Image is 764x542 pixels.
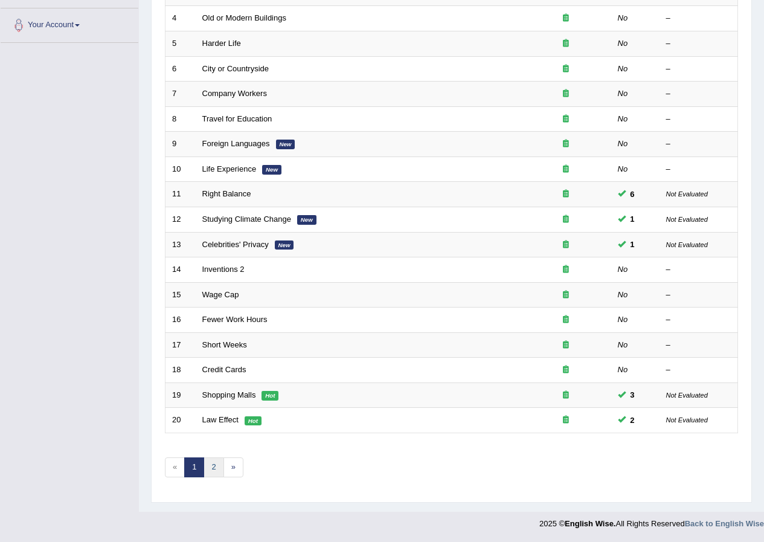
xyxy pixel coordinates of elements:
[202,340,247,349] a: Short Weeks
[165,106,196,132] td: 8
[202,215,291,224] a: Studying Climate Change
[204,457,223,477] a: 2
[245,416,262,426] em: Hot
[626,188,640,201] span: You can still take this question
[618,139,628,148] em: No
[165,6,196,31] td: 4
[527,214,605,225] div: Exam occurring question
[527,63,605,75] div: Exam occurring question
[202,39,241,48] a: Harder Life
[527,189,605,200] div: Exam occurring question
[527,239,605,251] div: Exam occurring question
[527,340,605,351] div: Exam occurring question
[202,189,251,198] a: Right Balance
[626,414,640,427] span: You can still take this question
[527,164,605,175] div: Exam occurring question
[618,265,628,274] em: No
[527,13,605,24] div: Exam occurring question
[165,457,185,477] span: «
[527,415,605,426] div: Exam occurring question
[618,114,628,123] em: No
[666,340,731,351] div: –
[666,289,731,301] div: –
[202,415,239,424] a: Law Effect
[618,365,628,374] em: No
[527,88,605,100] div: Exam occurring question
[527,364,605,376] div: Exam occurring question
[618,89,628,98] em: No
[565,519,615,528] strong: English Wise.
[618,13,628,22] em: No
[165,156,196,182] td: 10
[262,165,281,175] em: New
[666,241,708,248] small: Not Evaluated
[527,114,605,125] div: Exam occurring question
[666,114,731,125] div: –
[626,389,640,401] span: You can still take this question
[666,88,731,100] div: –
[666,13,731,24] div: –
[262,391,278,401] em: Hot
[618,164,628,173] em: No
[1,8,138,39] a: Your Account
[202,64,269,73] a: City or Countryside
[539,512,764,529] div: 2025 © All Rights Reserved
[165,408,196,433] td: 20
[666,416,708,424] small: Not Evaluated
[202,139,270,148] a: Foreign Languages
[527,38,605,50] div: Exam occurring question
[202,240,269,249] a: Celebrities' Privacy
[202,290,239,299] a: Wage Cap
[223,457,243,477] a: »
[165,332,196,358] td: 17
[618,39,628,48] em: No
[618,315,628,324] em: No
[666,164,731,175] div: –
[527,314,605,326] div: Exam occurring question
[165,308,196,333] td: 16
[202,114,272,123] a: Travel for Education
[202,315,268,324] a: Fewer Work Hours
[666,138,731,150] div: –
[275,240,294,250] em: New
[202,390,256,399] a: Shopping Malls
[618,340,628,349] em: No
[666,392,708,399] small: Not Evaluated
[165,207,196,232] td: 12
[666,216,708,223] small: Not Evaluated
[202,13,286,22] a: Old or Modern Buildings
[527,264,605,276] div: Exam occurring question
[202,365,246,374] a: Credit Cards
[527,138,605,150] div: Exam occurring question
[666,38,731,50] div: –
[165,82,196,107] td: 7
[618,290,628,299] em: No
[626,238,640,251] span: You can still take this question
[685,519,764,528] a: Back to English Wise
[165,358,196,383] td: 18
[527,289,605,301] div: Exam occurring question
[297,215,316,225] em: New
[666,264,731,276] div: –
[202,89,267,98] a: Company Workers
[165,132,196,157] td: 9
[666,364,731,376] div: –
[165,257,196,283] td: 14
[165,232,196,257] td: 13
[165,182,196,207] td: 11
[184,457,204,477] a: 1
[666,314,731,326] div: –
[165,31,196,57] td: 5
[666,63,731,75] div: –
[527,390,605,401] div: Exam occurring question
[165,56,196,82] td: 6
[618,64,628,73] em: No
[202,265,245,274] a: Inventions 2
[666,190,708,198] small: Not Evaluated
[165,382,196,408] td: 19
[626,213,640,225] span: You can still take this question
[202,164,257,173] a: Life Experience
[165,282,196,308] td: 15
[276,140,295,149] em: New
